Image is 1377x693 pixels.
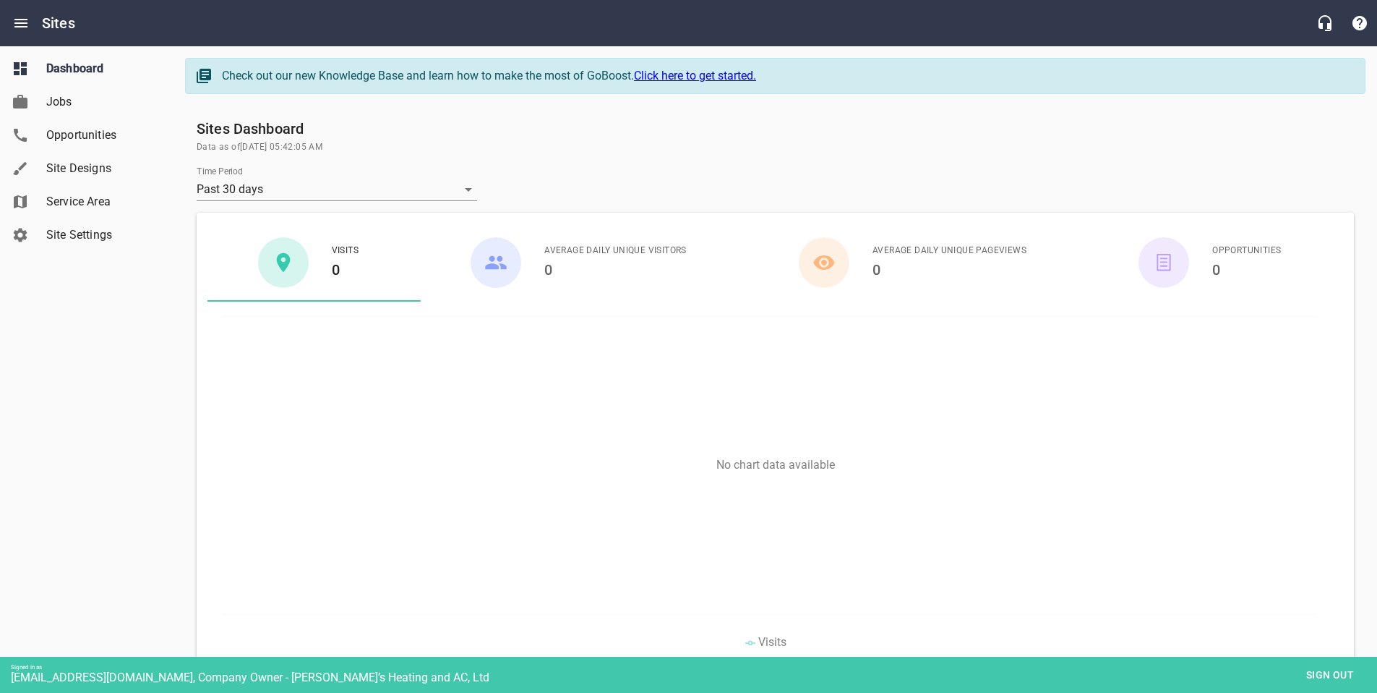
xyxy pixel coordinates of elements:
span: Dashboard [46,60,156,77]
span: Average Daily Unique Pageviews [872,244,1026,258]
span: Data as of [DATE] 05:42:05 AM [197,140,1354,155]
div: [EMAIL_ADDRESS][DOMAIN_NAME], Company Owner - [PERSON_NAME]’s Heating and AC, Ltd [11,671,1377,684]
h6: Sites Dashboard [197,117,1354,140]
button: Support Portal [1342,6,1377,41]
a: Click here to get started. [634,69,756,82]
span: Sign out [1300,666,1360,684]
button: Sign out [1294,662,1366,689]
span: Average Daily Unique Visitors [544,244,687,258]
div: Check out our new Knowledge Base and learn how to make the most of GoBoost. [222,67,1350,85]
h6: 0 [332,258,359,281]
h6: 0 [544,258,687,281]
div: Signed in as [11,664,1377,671]
span: Site Designs [46,160,156,177]
p: No chart data available [207,458,1343,472]
span: Opportunities [1212,244,1281,258]
h6: 0 [1212,258,1281,281]
span: Visits [332,244,359,258]
span: Site Settings [46,226,156,244]
span: Jobs [46,93,156,111]
label: Time Period [197,167,243,176]
span: Visits [758,635,786,649]
div: Past 30 days [197,178,477,201]
span: Opportunities [46,127,156,144]
button: Open drawer [4,6,38,41]
span: Service Area [46,193,156,211]
button: Live Chat [1308,6,1342,41]
h6: Sites [42,12,75,35]
h6: 0 [872,258,1026,281]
